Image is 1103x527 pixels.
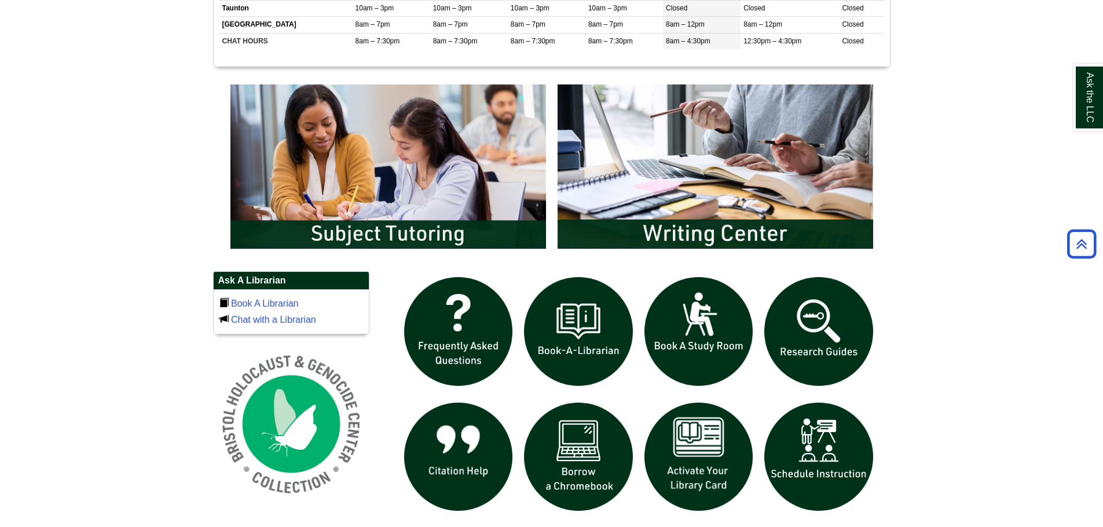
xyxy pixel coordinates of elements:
img: book a study room icon links to book a study room web page [639,271,759,392]
td: CHAT HOURS [219,33,353,49]
span: 8am – 4:30pm [666,37,710,45]
img: Borrow a chromebook icon links to the borrow a chromebook web page [518,397,639,517]
td: [GEOGRAPHIC_DATA] [219,17,353,33]
img: citation help icon links to citation help guide page [398,397,519,517]
td: Taunton [219,1,353,17]
span: 8am – 7:30pm [588,37,633,45]
img: Subject Tutoring Information [225,79,552,255]
img: Research Guides icon links to research guides web page [758,271,879,392]
img: activate Library Card icon links to form to activate student ID into library card [639,397,759,517]
span: 10am – 3pm [433,4,472,12]
span: Closed [743,4,765,12]
img: Book a Librarian icon links to book a librarian web page [518,271,639,392]
span: 8am – 12pm [666,20,705,28]
span: 8am – 7pm [588,20,623,28]
span: 8am – 12pm [743,20,782,28]
span: 8am – 7pm [433,20,468,28]
span: 10am – 3pm [588,4,627,12]
div: slideshow [398,271,879,522]
span: 10am – 3pm [511,4,549,12]
span: Closed [842,37,863,45]
img: For faculty. Schedule Library Instruction icon links to form. [758,397,879,517]
span: 8am – 7pm [511,20,545,28]
div: slideshow [225,79,879,260]
img: frequently asked questions [398,271,519,392]
a: Back to Top [1063,236,1100,252]
a: Chat with a Librarian [231,315,316,325]
img: Holocaust and Genocide Collection [213,346,369,502]
span: 8am – 7:30pm [433,37,478,45]
span: Closed [666,4,687,12]
span: Closed [842,4,863,12]
span: 8am – 7:30pm [356,37,400,45]
span: 8am – 7pm [356,20,390,28]
h2: Ask A Librarian [214,272,369,290]
span: 8am – 7:30pm [511,37,555,45]
span: 10am – 3pm [356,4,394,12]
span: Closed [842,20,863,28]
span: 12:30pm – 4:30pm [743,37,801,45]
img: Writing Center Information [552,79,879,255]
a: Book A Librarian [231,298,299,308]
